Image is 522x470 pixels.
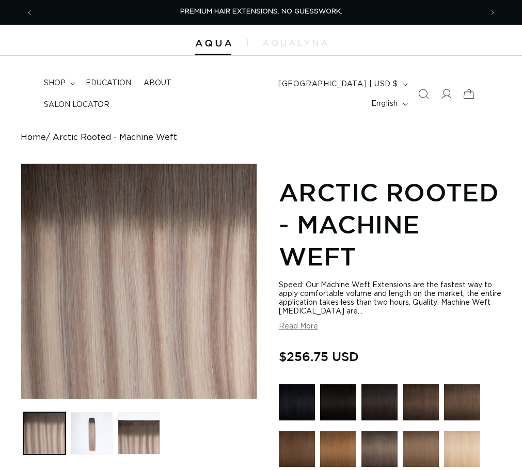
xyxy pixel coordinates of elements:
[23,412,66,455] button: Load image 1 in gallery view
[18,3,41,22] button: Previous announcement
[279,384,315,420] img: 1 Black - Machine Weft
[44,79,66,88] span: shop
[444,431,480,467] img: 16 Blonde - Machine Weft
[144,79,171,88] span: About
[320,384,356,426] a: 1N Natural Black - Machine Weft
[80,72,137,94] a: Education
[195,40,231,47] img: Aqua Hair Extensions
[279,322,318,331] button: Read More
[320,384,356,420] img: 1N Natural Black - Machine Weft
[403,384,439,426] a: 2 Dark Brown - Machine Weft
[118,412,160,455] button: Load image 3 in gallery view
[21,133,501,143] nav: breadcrumbs
[320,431,356,467] img: 6 Light Brown - Machine Weft
[444,384,480,426] a: 4AB Medium Ash Brown - Machine Weft
[278,79,398,90] span: [GEOGRAPHIC_DATA] | USD $
[279,281,501,316] div: Speed: Our Machine Weft Extensions are the fastest way to apply comfortable volume and length on ...
[412,83,435,105] summary: Search
[38,72,80,94] summary: shop
[403,431,439,467] img: 8 Golden Brown - Machine Weft
[71,412,113,455] button: Load image 2 in gallery view
[279,176,501,273] h1: Arctic Rooted - Machine Weft
[361,431,398,467] img: 8AB Ash Brown - Machine Weft
[44,100,109,109] span: Salon Locator
[272,74,412,94] button: [GEOGRAPHIC_DATA] | USD $
[361,384,398,426] a: 1B Soft Black - Machine Weft
[38,94,116,116] a: Salon Locator
[371,99,398,109] span: English
[365,94,412,114] button: English
[481,3,504,22] button: Next announcement
[403,384,439,420] img: 2 Dark Brown - Machine Weft
[180,8,342,15] span: PREMIUM HAIR EXTENSIONS. NO GUESSWORK.
[86,79,131,88] span: Education
[361,384,398,420] img: 1B Soft Black - Machine Weft
[279,384,315,426] a: 1 Black - Machine Weft
[21,163,257,457] media-gallery: Gallery Viewer
[53,133,177,143] span: Arctic Rooted - Machine Weft
[137,72,178,94] a: About
[21,133,46,143] a: Home
[444,384,480,420] img: 4AB Medium Ash Brown - Machine Weft
[279,347,359,366] span: $256.75 USD
[263,40,327,46] img: aqualyna.com
[279,431,315,467] img: 4 Medium Brown - Machine Weft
